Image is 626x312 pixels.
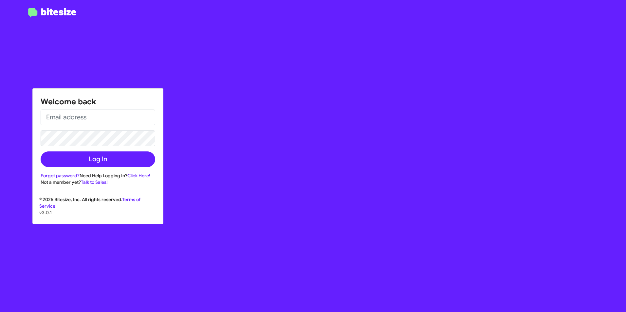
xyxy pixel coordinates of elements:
button: Log In [41,151,155,167]
a: Terms of Service [39,197,140,209]
a: Forgot password? [41,173,80,179]
h1: Welcome back [41,96,155,107]
a: Click Here! [127,173,150,179]
div: Need Help Logging In? [41,172,155,179]
a: Talk to Sales! [81,179,108,185]
input: Email address [41,110,155,125]
div: Not a member yet? [41,179,155,185]
p: v3.0.1 [39,209,156,216]
div: © 2025 Bitesize, Inc. All rights reserved. [33,196,163,224]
